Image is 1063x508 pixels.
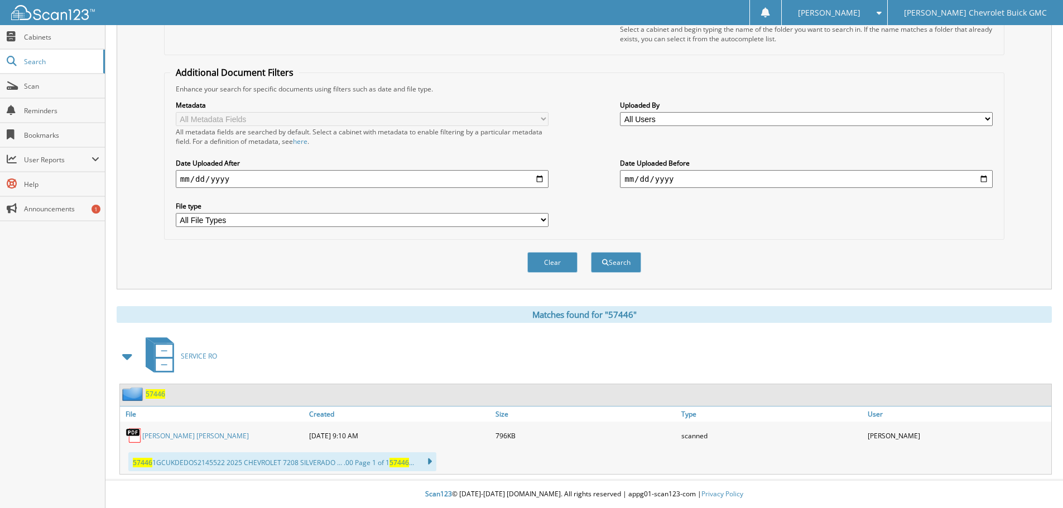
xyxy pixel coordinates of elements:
[425,489,452,499] span: Scan123
[11,5,95,20] img: scan123-logo-white.svg
[620,100,993,110] label: Uploaded By
[865,424,1051,447] div: [PERSON_NAME]
[620,25,993,43] div: Select a cabinet and begin typing the name of the folder you want to search in. If the name match...
[306,424,493,447] div: [DATE] 9:10 AM
[105,481,1063,508] div: © [DATE]-[DATE] [DOMAIN_NAME]. All rights reserved | appg01-scan123-com |
[679,407,865,422] a: Type
[24,204,99,214] span: Announcements
[591,252,641,273] button: Search
[527,252,578,273] button: Clear
[24,81,99,91] span: Scan
[798,9,860,16] span: [PERSON_NAME]
[24,180,99,189] span: Help
[865,407,1051,422] a: User
[92,205,100,214] div: 1
[306,407,493,422] a: Created
[170,84,998,94] div: Enhance your search for specific documents using filters such as date and file type.
[293,137,307,146] a: here
[24,32,99,42] span: Cabinets
[176,158,549,168] label: Date Uploaded After
[24,106,99,115] span: Reminders
[139,334,217,378] a: SERVICE RO
[904,9,1047,16] span: [PERSON_NAME] Chevrolet Buick GMC
[128,452,436,471] div: 1GCUKDEDOS2145522 2025 CHEVROLET 7208 SILVERADO ... .00 Page 1 of 1 ...
[620,170,993,188] input: end
[24,130,99,140] span: Bookmarks
[620,158,993,168] label: Date Uploaded Before
[389,458,409,467] span: 57446
[24,155,92,165] span: User Reports
[493,407,679,422] a: Size
[679,424,865,447] div: scanned
[176,100,549,110] label: Metadata
[181,351,217,361] span: SERVICE RO
[117,306,1052,323] div: Matches found for "57446"
[133,458,152,467] span: 57446
[170,66,299,79] legend: Additional Document Filters
[701,489,743,499] a: Privacy Policy
[24,57,98,66] span: Search
[176,201,549,211] label: File type
[146,389,165,399] a: 57446
[142,431,249,441] a: [PERSON_NAME] [PERSON_NAME]
[126,427,142,444] img: PDF.png
[1007,454,1063,508] iframe: Chat Widget
[493,424,679,447] div: 796KB
[120,407,306,422] a: File
[176,127,549,146] div: All metadata fields are searched by default. Select a cabinet with metadata to enable filtering b...
[122,387,146,401] img: folder2.png
[176,170,549,188] input: start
